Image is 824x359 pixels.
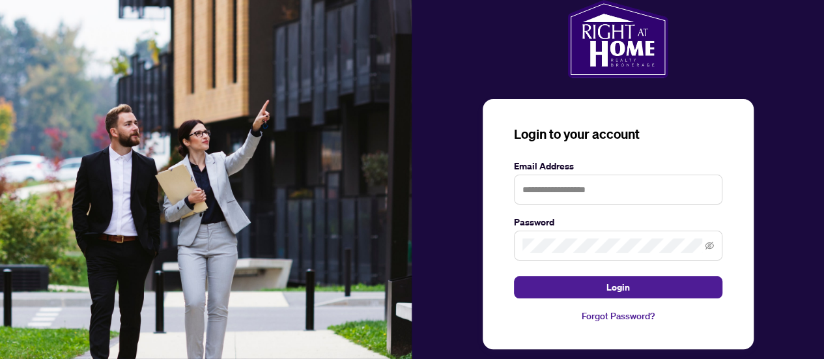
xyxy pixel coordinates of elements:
[705,241,714,250] span: eye-invisible
[606,277,630,298] span: Login
[514,125,722,143] h3: Login to your account
[514,276,722,298] button: Login
[514,159,722,173] label: Email Address
[514,309,722,323] a: Forgot Password?
[514,215,722,229] label: Password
